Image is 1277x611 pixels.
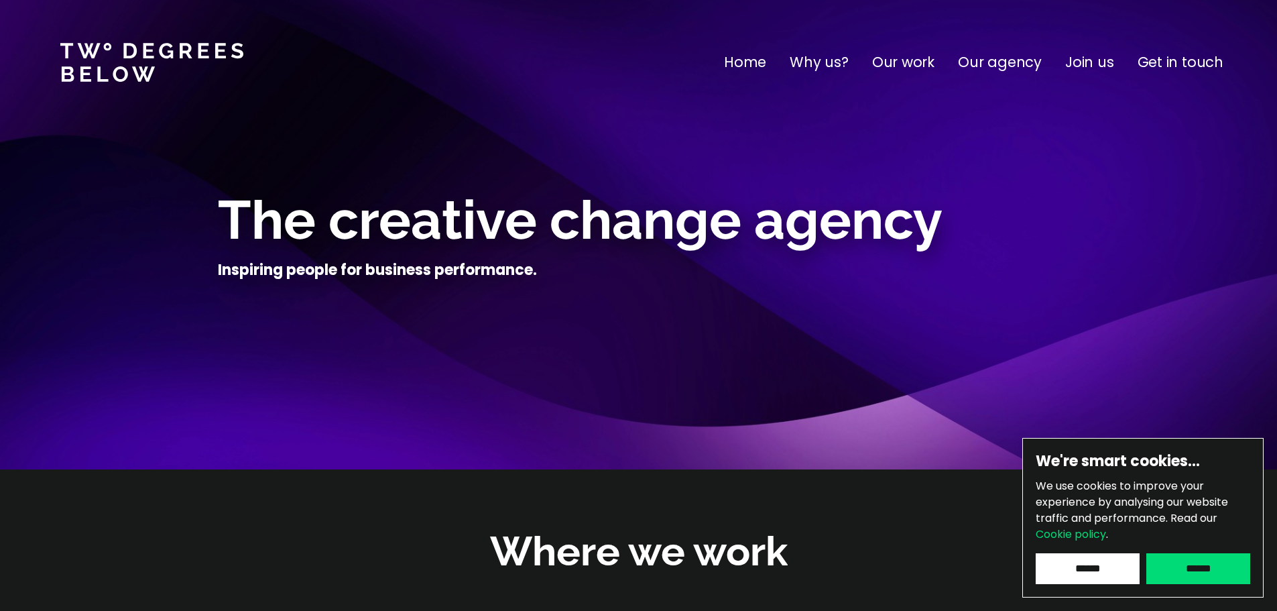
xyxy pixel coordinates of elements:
h4: Inspiring people for business performance. [218,260,537,280]
a: Get in touch [1138,52,1223,73]
span: The creative change agency [218,188,942,252]
a: Cookie policy [1036,526,1106,542]
a: Our agency [958,52,1042,73]
a: Why us? [790,52,849,73]
a: Join us [1065,52,1114,73]
span: Read our . [1036,510,1217,542]
a: Our work [872,52,934,73]
a: Home [724,52,766,73]
p: We use cookies to improve your experience by analysing our website traffic and performance. [1036,478,1250,543]
h2: Where we work [490,524,788,579]
h6: We're smart cookies… [1036,451,1250,471]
